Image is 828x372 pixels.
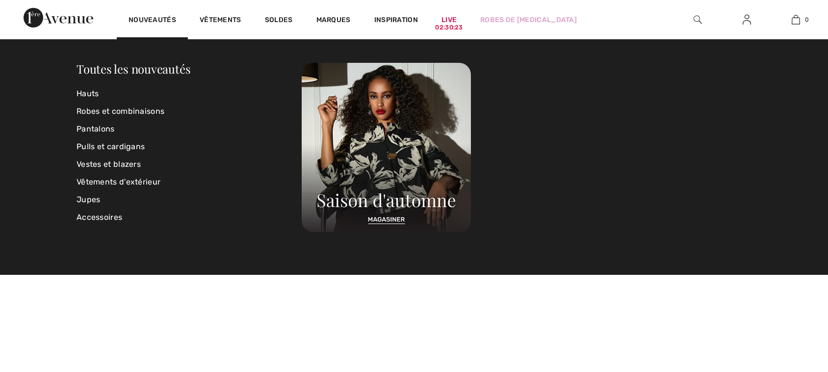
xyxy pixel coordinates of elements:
span: Inspiration [374,16,418,26]
a: Hauts [77,85,302,103]
a: 0 [772,14,820,26]
a: Nouveautés [129,16,176,26]
a: Vestes et blazers [77,156,302,173]
img: 250825112755_e80b8af1c0156.jpg [302,63,471,232]
a: Toutes les nouveautés [77,61,190,77]
a: Jupes [77,191,302,209]
span: 0 [805,15,809,24]
a: Soldes [265,16,293,26]
img: Mon panier [792,14,800,26]
a: Marques [316,16,351,26]
div: 02:30:23 [435,23,463,32]
img: recherche [694,14,702,26]
a: Se connecter [735,14,759,26]
img: 1ère Avenue [24,8,93,27]
a: Robes de [MEDICAL_DATA] [480,15,577,25]
a: Robes et combinaisons [77,103,302,120]
a: Vêtements [200,16,241,26]
a: Vêtements d'extérieur [77,173,302,191]
a: Accessoires [77,209,302,226]
a: Live02:30:23 [441,15,457,25]
a: Pantalons [77,120,302,138]
a: Pulls et cardigans [77,138,302,156]
img: Mes infos [743,14,751,26]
